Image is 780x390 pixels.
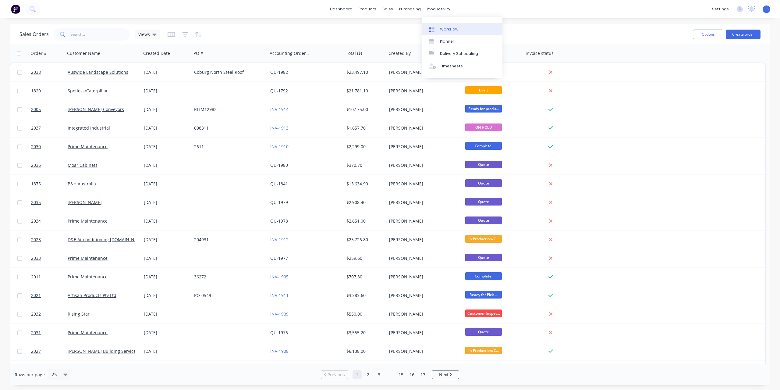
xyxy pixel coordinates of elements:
[389,199,457,206] div: [PERSON_NAME]
[31,100,68,119] a: 2005
[68,237,145,242] a: D&E Airconditioning [DOMAIN_NAME]
[31,255,41,261] span: 2033
[422,48,502,60] a: Delivery Scheduling
[144,199,189,206] div: [DATE]
[389,255,457,261] div: [PERSON_NAME]
[144,330,189,336] div: [DATE]
[327,5,356,14] a: dashboard
[422,23,502,35] a: Workflow
[465,254,502,261] span: Quote
[31,119,68,137] a: 2037
[30,50,47,56] div: Order #
[31,330,41,336] span: 2031
[346,69,382,75] div: $23,497.10
[389,218,457,224] div: [PERSON_NAME]
[318,370,462,379] ul: Pagination
[389,237,457,243] div: [PERSON_NAME]
[709,5,732,14] div: settings
[31,106,41,113] span: 2005
[31,231,68,249] a: 2023
[346,237,382,243] div: $25,726.80
[194,292,262,299] div: PO-0549
[396,370,406,379] a: Page 15
[440,63,463,69] div: Timesheets
[353,370,362,379] a: Page 1 is your current page
[389,162,457,168] div: [PERSON_NAME]
[270,50,310,56] div: Accounting Order #
[726,30,760,39] button: Create order
[31,199,41,206] span: 2035
[465,235,502,243] span: In Production/C...
[346,125,382,131] div: $1,657.70
[68,199,102,205] a: [PERSON_NAME]
[389,348,457,354] div: [PERSON_NAME]
[144,181,189,187] div: [DATE]
[31,286,68,305] a: 2021
[144,88,189,94] div: [DATE]
[194,106,262,113] div: RITM12982
[31,125,41,131] span: 2037
[440,39,454,44] div: Planner
[31,342,68,360] a: 2027
[31,237,41,243] span: 2023
[465,86,502,94] span: Draft
[194,237,262,243] div: 204931
[68,311,90,317] a: Rising Star
[68,255,108,261] a: Prime Maintenance
[389,69,457,75] div: [PERSON_NAME]
[465,291,502,299] span: Ready for Pick ...
[465,198,502,206] span: Quote
[346,274,382,280] div: $707.30
[144,274,189,280] div: [DATE]
[68,69,128,75] a: Auswide Landscape Solutions
[465,347,502,354] span: In Production/C...
[194,125,262,131] div: 698311
[270,144,289,149] a: INV-1910
[31,88,41,94] span: 1820
[346,348,382,354] div: $6,138.00
[346,88,382,94] div: $21,781.10
[346,50,362,56] div: Total ($)
[143,50,170,56] div: Created Date
[144,144,189,150] div: [DATE]
[31,348,41,354] span: 2027
[193,50,203,56] div: PO #
[31,274,41,280] span: 2011
[68,125,110,131] a: Integrated Industrial
[363,370,373,379] a: Page 2
[389,144,457,150] div: [PERSON_NAME]
[465,142,502,150] span: Complete.
[465,328,502,336] span: Quote
[144,311,189,317] div: [DATE]
[424,5,453,14] div: productivity
[379,5,396,14] div: sales
[389,311,457,317] div: [PERSON_NAME]
[31,82,68,100] a: 1820
[31,305,68,323] a: 2032
[144,69,189,75] div: [DATE]
[31,311,41,317] span: 2032
[764,6,769,12] span: SS
[144,237,189,243] div: [DATE]
[465,216,502,224] span: Quote
[68,274,108,280] a: Prime Maintenance
[440,51,478,56] div: Delivery Scheduling
[270,348,289,354] a: INV-1908
[270,199,288,205] a: QU-1979
[418,370,427,379] a: Page 17
[389,330,457,336] div: [PERSON_NAME]
[68,181,96,187] a: B&H Australia
[270,106,289,112] a: INV-1914
[68,144,108,149] a: Prime Maintenance
[389,292,457,299] div: [PERSON_NAME]
[389,181,457,187] div: [PERSON_NAME]
[465,105,502,113] span: Ready for produ...
[194,144,262,150] div: 2611
[68,330,108,335] a: Prime Maintenance
[693,30,723,39] button: Options
[328,372,345,378] span: Previous
[144,125,189,131] div: [DATE]
[31,162,41,168] span: 2036
[144,218,189,224] div: [DATE]
[270,88,288,94] a: QU-1792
